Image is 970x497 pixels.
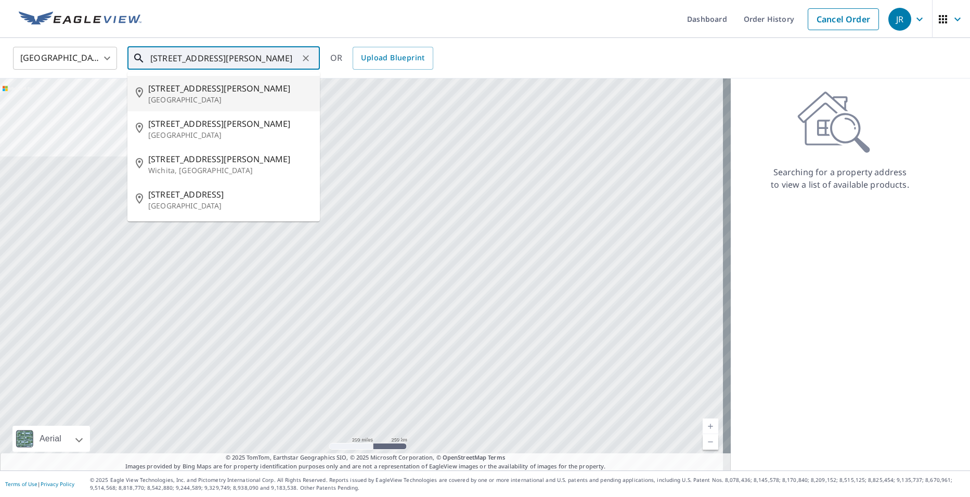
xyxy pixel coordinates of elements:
[36,426,64,452] div: Aerial
[148,117,312,130] span: [STREET_ADDRESS][PERSON_NAME]
[361,51,424,64] span: Upload Blueprint
[299,51,313,66] button: Clear
[443,453,486,461] a: OpenStreetMap
[150,44,299,73] input: Search by address or latitude-longitude
[148,153,312,165] span: [STREET_ADDRESS][PERSON_NAME]
[148,201,312,211] p: [GEOGRAPHIC_DATA]
[148,95,312,105] p: [GEOGRAPHIC_DATA]
[808,8,879,30] a: Cancel Order
[770,166,910,191] p: Searching for a property address to view a list of available products.
[888,8,911,31] div: JR
[148,188,312,201] span: [STREET_ADDRESS]
[148,165,312,176] p: Wichita, [GEOGRAPHIC_DATA]
[703,434,718,450] a: Current Level 5, Zoom Out
[148,130,312,140] p: [GEOGRAPHIC_DATA]
[90,476,965,492] p: © 2025 Eagle View Technologies, Inc. and Pictometry International Corp. All Rights Reserved. Repo...
[19,11,141,27] img: EV Logo
[5,480,37,488] a: Terms of Use
[12,426,90,452] div: Aerial
[5,481,74,487] p: |
[148,82,312,95] span: [STREET_ADDRESS][PERSON_NAME]
[703,418,718,434] a: Current Level 5, Zoom In
[226,453,505,462] span: © 2025 TomTom, Earthstar Geographics SIO, © 2025 Microsoft Corporation, ©
[488,453,505,461] a: Terms
[41,480,74,488] a: Privacy Policy
[353,47,433,70] a: Upload Blueprint
[330,47,433,70] div: OR
[13,44,117,73] div: [GEOGRAPHIC_DATA]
